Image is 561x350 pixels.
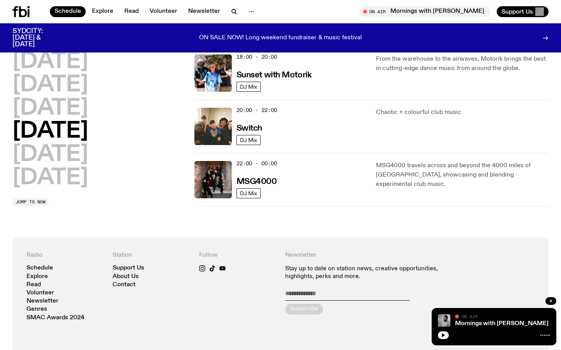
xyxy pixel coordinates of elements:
h4: Station [113,252,189,259]
button: [DATE] [12,98,88,119]
p: Stay up to date on station news, creative opportunities, highlights, perks and more. [285,265,448,280]
p: Chaotic + colourful club music [376,108,549,117]
p: MSG4000 travels across and beyond the 4000 miles of [GEOGRAPHIC_DATA], showcasing and blending ex... [376,161,549,189]
a: Explore [87,6,118,17]
a: SMAC Awards 2024 [26,315,85,321]
h4: Follow [199,252,276,259]
span: DJ Mix [240,137,257,143]
a: Schedule [26,265,53,271]
img: Kana Frazer is smiling at the camera with her head tilted slightly to her left. She wears big bla... [438,314,450,327]
a: Volunteer [26,290,54,296]
h3: MSG4000 [236,178,277,186]
img: A warm film photo of the switch team sitting close together. from left to right: Cedar, Lau, Sand... [194,108,232,145]
a: Genres [26,306,47,312]
span: Jump to now [16,200,46,204]
a: About Us [113,274,139,280]
h4: Newsletter [285,252,448,259]
a: Switch [236,123,262,133]
button: Support Us [497,6,549,17]
h3: Sunset with Motorik [236,71,312,79]
a: DJ Mix [236,135,261,145]
a: DJ Mix [236,82,261,92]
a: DJ Mix [236,188,261,198]
button: Jump to now [12,198,49,206]
button: Subscribe [285,304,323,315]
button: [DATE] [12,121,88,143]
button: On AirMornings with [PERSON_NAME] [359,6,490,17]
a: Contact [113,282,136,288]
img: Andrew, Reenie, and Pat stand in a row, smiling at the camera, in dappled light with a vine leafe... [194,54,232,92]
h4: Radio [26,252,103,259]
a: MSG4000 [236,176,277,186]
p: From the warehouse to the airwaves, Motorik brings the best in cutting-edge dance music from arou... [376,54,549,73]
a: Explore [26,274,48,280]
a: Volunteer [145,6,182,17]
a: Mornings with [PERSON_NAME] [455,320,549,327]
button: [DATE] [12,74,88,96]
a: Read [26,282,41,288]
h3: Switch [236,124,262,133]
a: Schedule [50,6,86,17]
span: On Air [461,314,478,319]
span: DJ Mix [240,190,257,196]
button: [DATE] [12,144,88,166]
span: Support Us [501,8,533,15]
span: 20:00 - 22:00 [236,107,277,114]
span: 18:00 - 20:00 [236,53,277,61]
a: Newsletter [183,6,225,17]
button: [DATE] [12,51,88,73]
h3: SYDCITY: [DATE] & [DATE] [12,28,62,48]
button: [DATE] [12,167,88,189]
a: Support Us [113,265,144,271]
a: Sunset with Motorik [236,70,312,79]
p: ON SALE NOW! Long weekend fundraiser & music festival [199,35,362,42]
a: Read [120,6,143,17]
span: 22:00 - 00:00 [236,160,277,167]
a: Newsletter [26,298,58,304]
span: DJ Mix [240,84,257,89]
